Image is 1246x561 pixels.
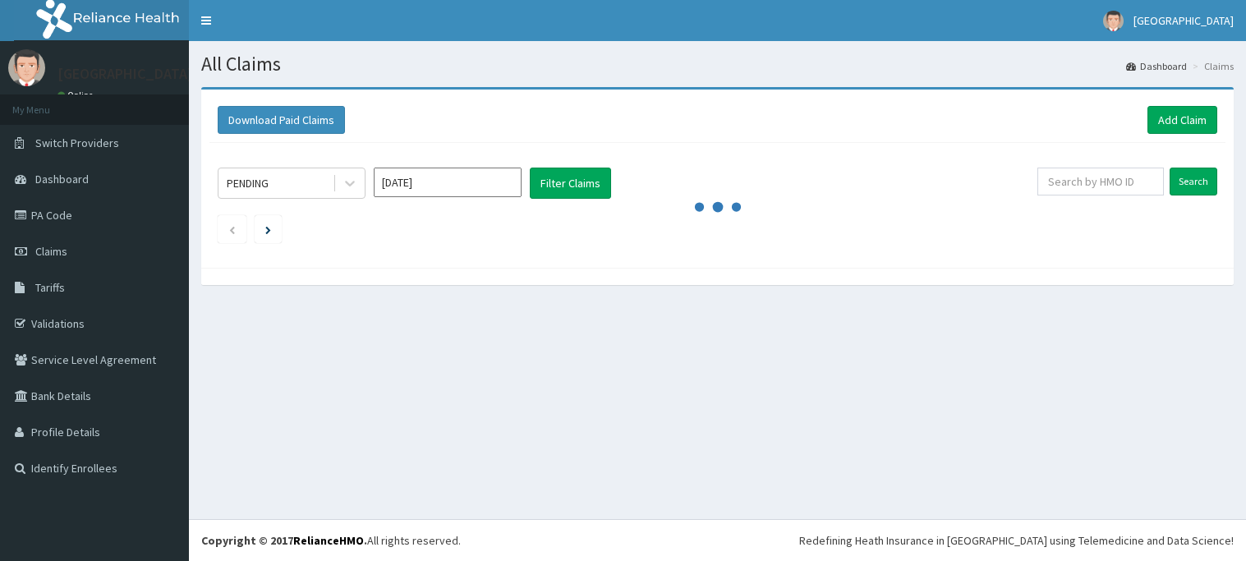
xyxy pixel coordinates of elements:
[1126,59,1187,73] a: Dashboard
[57,67,193,81] p: [GEOGRAPHIC_DATA]
[57,90,97,101] a: Online
[228,222,236,237] a: Previous page
[374,168,522,197] input: Select Month and Year
[1170,168,1217,195] input: Search
[265,222,271,237] a: Next page
[1147,106,1217,134] a: Add Claim
[35,136,119,150] span: Switch Providers
[1037,168,1164,195] input: Search by HMO ID
[1189,59,1234,73] li: Claims
[227,175,269,191] div: PENDING
[35,244,67,259] span: Claims
[1103,11,1124,31] img: User Image
[1133,13,1234,28] span: [GEOGRAPHIC_DATA]
[8,49,45,86] img: User Image
[799,532,1234,549] div: Redefining Heath Insurance in [GEOGRAPHIC_DATA] using Telemedicine and Data Science!
[201,533,367,548] strong: Copyright © 2017 .
[35,172,89,186] span: Dashboard
[293,533,364,548] a: RelianceHMO
[218,106,345,134] button: Download Paid Claims
[189,519,1246,561] footer: All rights reserved.
[35,280,65,295] span: Tariffs
[201,53,1234,75] h1: All Claims
[530,168,611,199] button: Filter Claims
[693,182,743,232] svg: audio-loading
